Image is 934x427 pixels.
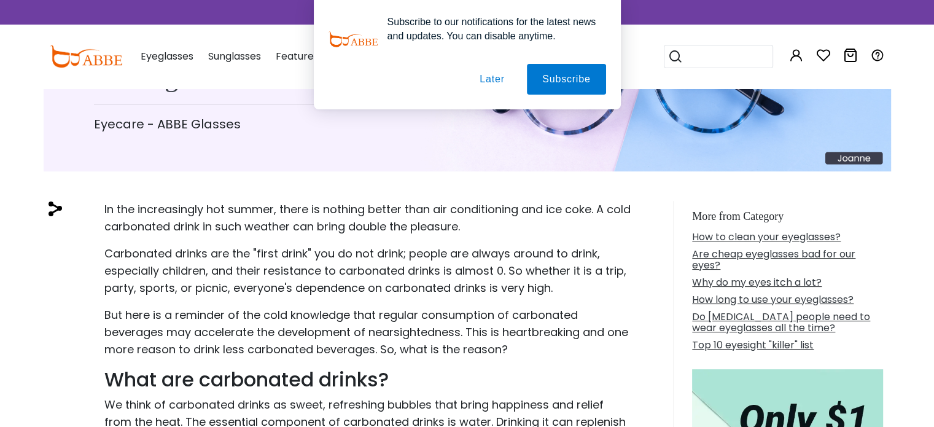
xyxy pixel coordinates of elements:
[692,310,870,335] a: Do [MEDICAL_DATA] people need to wear eyeglasses all the time?
[692,275,822,289] a: Why do my eyes itch a lot?
[692,230,841,244] a: How to clean your eyeglasses?
[464,64,520,95] button: Later
[94,115,518,133] p: Eyecare - ABBE Glasses
[692,247,855,272] a: Are cheap eyeglasses bad for our eyes?
[104,307,631,358] p: But here is a reminder of the cold knowledge that regular consumption of carbonated beverages may...
[329,15,378,64] img: notification icon
[527,64,605,95] button: Subscribe
[104,245,631,297] p: Carbonated drinks are the "first drink" you do not drink; people are always around to drink, espe...
[104,368,631,391] h2: What are carbonated drinks?
[378,15,606,43] div: Subscribe to our notifications for the latest news and updates. You can disable anytime.
[692,292,854,307] a: How long to use your eyeglasses?
[692,210,784,222] span: More from Category
[104,201,631,235] p: In the increasingly hot summer, there is nothing better than air conditioning and ice coke. A col...
[692,338,814,352] a: Top 10 eyesight "killer" list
